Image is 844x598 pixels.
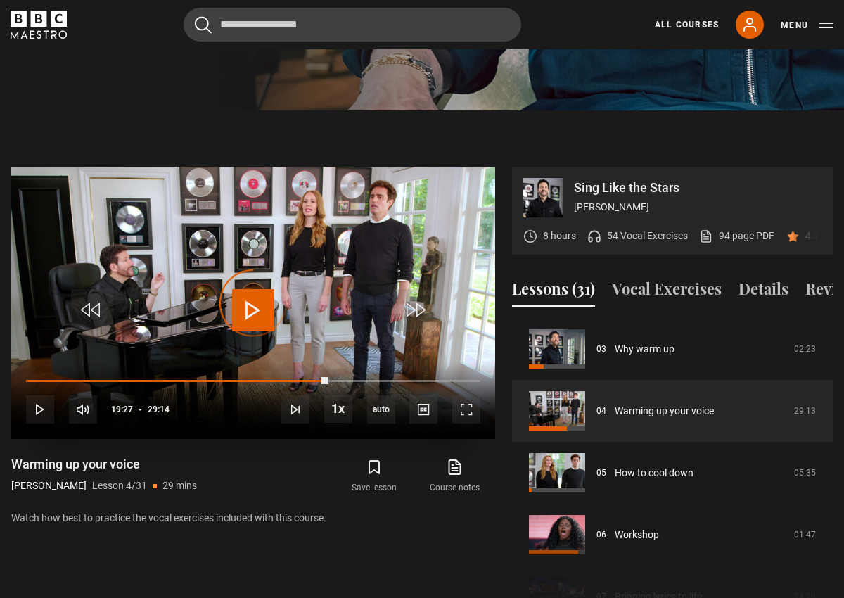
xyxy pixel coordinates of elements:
video-js: Video Player [11,167,495,439]
h1: Warming up your voice [11,456,197,473]
div: Current quality: 720p [367,395,395,424]
button: Save lesson [334,456,414,497]
button: Captions [409,395,437,424]
button: Submit the search query [195,16,212,34]
p: [PERSON_NAME] [574,200,821,215]
p: 29 mins [162,478,197,493]
p: 54 Vocal Exercises [607,229,688,243]
span: 19:27 [111,397,133,422]
span: - [139,405,142,414]
button: Next Lesson [281,395,309,424]
button: Fullscreen [452,395,480,424]
button: Details [738,277,788,307]
p: Watch how best to practice the vocal exercises included with this course. [11,511,495,526]
span: auto [367,395,395,424]
div: Progress Bar [26,380,480,383]
a: All Courses [655,18,719,31]
p: Sing Like the Stars [574,182,821,194]
a: Warming up your voice [615,404,714,419]
svg: BBC Maestro [11,11,67,39]
button: Mute [69,395,97,424]
a: How to cool down [615,466,693,481]
button: Playback Rate [324,395,352,423]
a: 94 page PDF [699,229,774,243]
a: Why warm up [615,342,674,357]
p: [PERSON_NAME] [11,478,87,493]
button: Toggle navigation [781,18,833,32]
p: 8 hours [543,229,576,243]
button: Play [26,395,54,424]
p: Lesson 4/31 [92,478,147,493]
button: Vocal Exercises [612,277,722,307]
a: Course notes [415,456,495,497]
button: Lessons (31) [512,277,595,307]
span: 29:14 [148,397,170,422]
a: Workshop [615,528,659,542]
input: Search [184,8,521,42]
